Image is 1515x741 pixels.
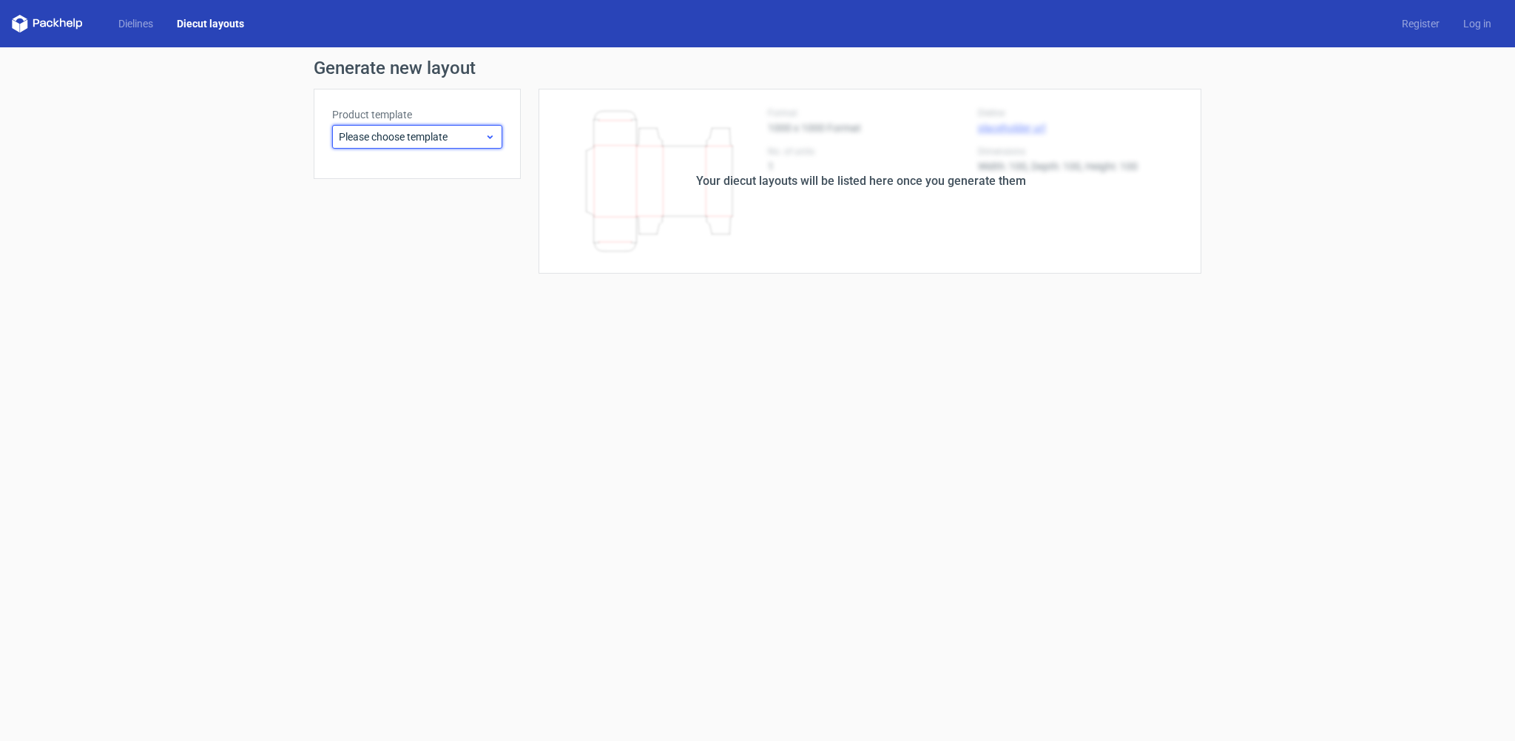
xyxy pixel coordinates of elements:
a: Dielines [107,16,165,31]
label: Product template [332,107,502,122]
a: Register [1390,16,1451,31]
a: Diecut layouts [165,16,256,31]
div: Your diecut layouts will be listed here once you generate them [696,172,1026,190]
h1: Generate new layout [314,59,1201,77]
a: Log in [1451,16,1503,31]
span: Please choose template [339,129,485,144]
